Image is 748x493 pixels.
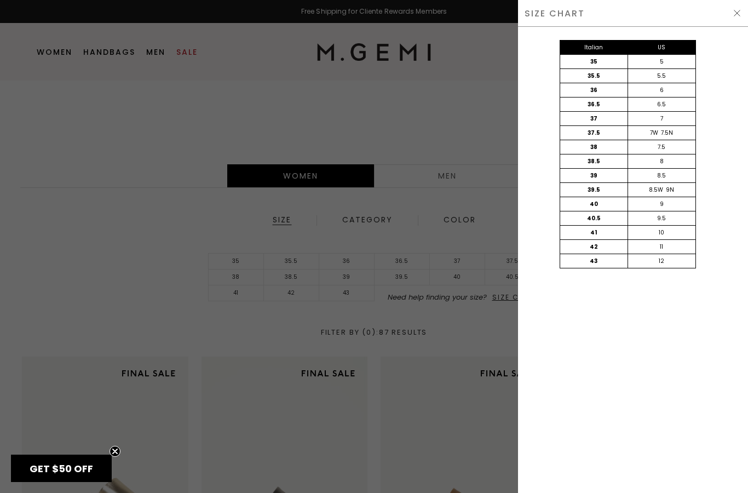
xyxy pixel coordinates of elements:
[628,69,695,83] div: 5.5
[628,197,695,211] div: 9
[560,41,628,54] div: Italian
[560,183,628,197] div: 39.5
[628,169,695,182] div: 8.5
[560,154,628,168] div: 38.5
[628,254,695,268] div: 12
[628,154,695,168] div: 8
[628,83,695,97] div: 6
[30,462,93,475] span: GET $50 OFF
[560,126,628,140] div: 37.5
[560,69,628,83] div: 35.5
[628,98,695,111] div: 6.5
[560,83,628,97] div: 36
[560,240,628,254] div: 42
[11,455,112,482] div: GET $50 OFFClose teaser
[560,169,628,182] div: 39
[649,186,663,194] div: 8.5W
[628,240,695,254] div: 11
[628,140,695,154] div: 7.5
[666,186,674,194] div: 9N
[560,226,628,239] div: 41
[628,55,695,68] div: 5
[733,9,741,18] img: Hide Drawer
[628,41,695,54] div: US
[560,112,628,125] div: 37
[661,129,673,137] div: 7.5N
[560,140,628,154] div: 38
[560,197,628,211] div: 40
[560,211,628,225] div: 40.5
[628,226,695,239] div: 10
[560,98,628,111] div: 36.5
[560,254,628,268] div: 43
[560,55,628,68] div: 35
[628,211,695,225] div: 9.5
[650,129,658,137] div: 7W
[628,112,695,125] div: 7
[110,446,120,457] button: Close teaser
